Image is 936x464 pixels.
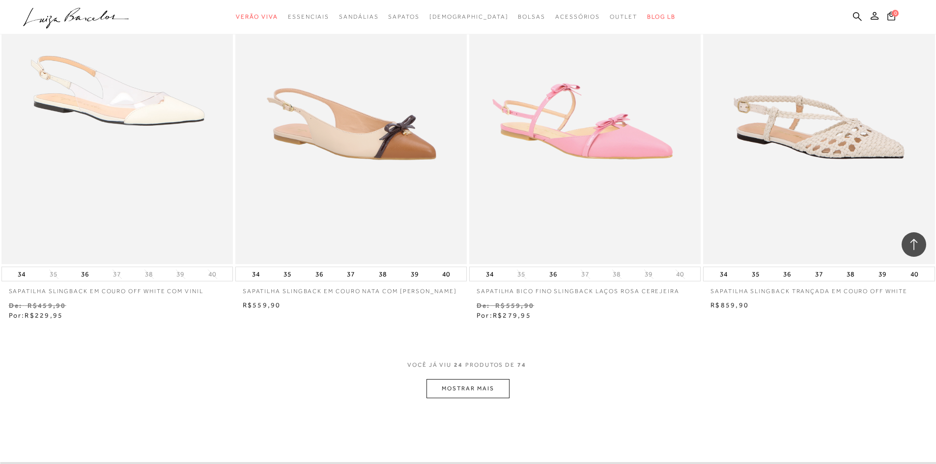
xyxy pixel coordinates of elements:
button: 40 [205,270,219,279]
button: MOSTRAR MAIS [426,379,509,398]
button: 40 [673,270,687,279]
span: Essenciais [288,13,329,20]
span: [DEMOGRAPHIC_DATA] [429,13,509,20]
button: 34 [483,267,497,281]
span: PRODUTOS DE [465,361,515,369]
button: 38 [142,270,156,279]
span: Sapatos [388,13,419,20]
a: SAPATILHA BICO FINO SLINGBACK LAÇOS ROSA CEREJEIRA [469,281,701,296]
span: Outlet [610,13,637,20]
button: 35 [281,267,294,281]
a: SAPATILHA SLINGBACK TRANÇADA EM COURO OFF WHITE [703,281,935,296]
span: 24 [454,361,463,379]
button: 34 [249,267,263,281]
a: categoryNavScreenReaderText [388,8,419,26]
span: Sandálias [339,13,378,20]
span: 74 [517,361,526,379]
button: 38 [844,267,857,281]
button: 38 [610,270,624,279]
button: 0 [884,11,898,24]
span: BLOG LB [647,13,676,20]
button: 39 [173,270,187,279]
span: Bolsas [518,13,545,20]
button: 36 [780,267,794,281]
a: categoryNavScreenReaderText [339,8,378,26]
a: categoryNavScreenReaderText [518,8,545,26]
button: 36 [78,267,92,281]
a: categoryNavScreenReaderText [288,8,329,26]
button: 39 [876,267,889,281]
button: 34 [15,267,28,281]
a: BLOG LB [647,8,676,26]
span: R$859,90 [710,301,749,309]
a: SAPATILHA SLINGBACK EM COURO NATA COM [PERSON_NAME] [235,281,467,296]
button: 36 [546,267,560,281]
button: 40 [439,267,453,281]
small: R$459,90 [28,301,66,309]
button: 37 [812,267,826,281]
button: 40 [908,267,921,281]
span: R$229,95 [25,311,63,319]
span: Por: [9,311,63,319]
button: 35 [514,270,528,279]
a: categoryNavScreenReaderText [555,8,600,26]
button: 36 [312,267,326,281]
small: De: [9,301,23,309]
button: 35 [47,270,60,279]
button: 37 [344,267,358,281]
button: 39 [642,270,655,279]
button: 39 [408,267,422,281]
a: SAPATILHA SLINGBACK EM COURO OFF WHITE COM VINIL [1,281,233,296]
button: 35 [749,267,763,281]
button: 34 [717,267,731,281]
small: R$559,90 [495,301,534,309]
button: 38 [376,267,390,281]
span: 0 [892,10,899,17]
a: noSubCategoriesText [429,8,509,26]
small: De: [477,301,490,309]
span: VOCê JÁ VIU [407,361,452,369]
button: 37 [110,270,124,279]
a: categoryNavScreenReaderText [236,8,278,26]
span: Por: [477,311,531,319]
span: R$279,95 [493,311,531,319]
button: 37 [578,270,592,279]
span: Acessórios [555,13,600,20]
a: categoryNavScreenReaderText [610,8,637,26]
span: R$559,90 [243,301,281,309]
span: Verão Viva [236,13,278,20]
